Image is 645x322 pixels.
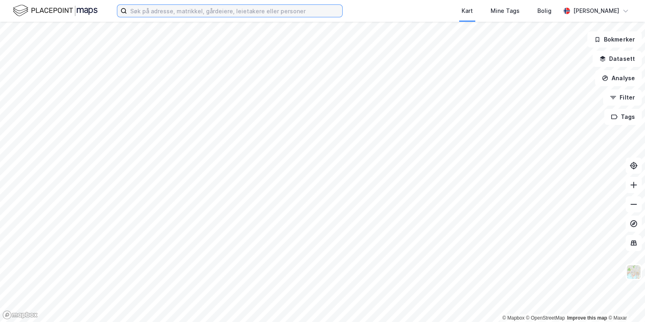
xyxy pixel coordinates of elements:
[604,109,642,125] button: Tags
[462,6,473,16] div: Kart
[13,4,98,18] img: logo.f888ab2527a4732fd821a326f86c7f29.svg
[573,6,619,16] div: [PERSON_NAME]
[526,315,565,321] a: OpenStreetMap
[491,6,520,16] div: Mine Tags
[502,315,524,321] a: Mapbox
[587,31,642,48] button: Bokmerker
[2,310,38,320] a: Mapbox homepage
[127,5,342,17] input: Søk på adresse, matrikkel, gårdeiere, leietakere eller personer
[567,315,607,321] a: Improve this map
[626,264,641,280] img: Z
[605,283,645,322] iframe: Chat Widget
[595,70,642,86] button: Analyse
[605,283,645,322] div: Kontrollprogram for chat
[593,51,642,67] button: Datasett
[537,6,551,16] div: Bolig
[603,89,642,106] button: Filter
